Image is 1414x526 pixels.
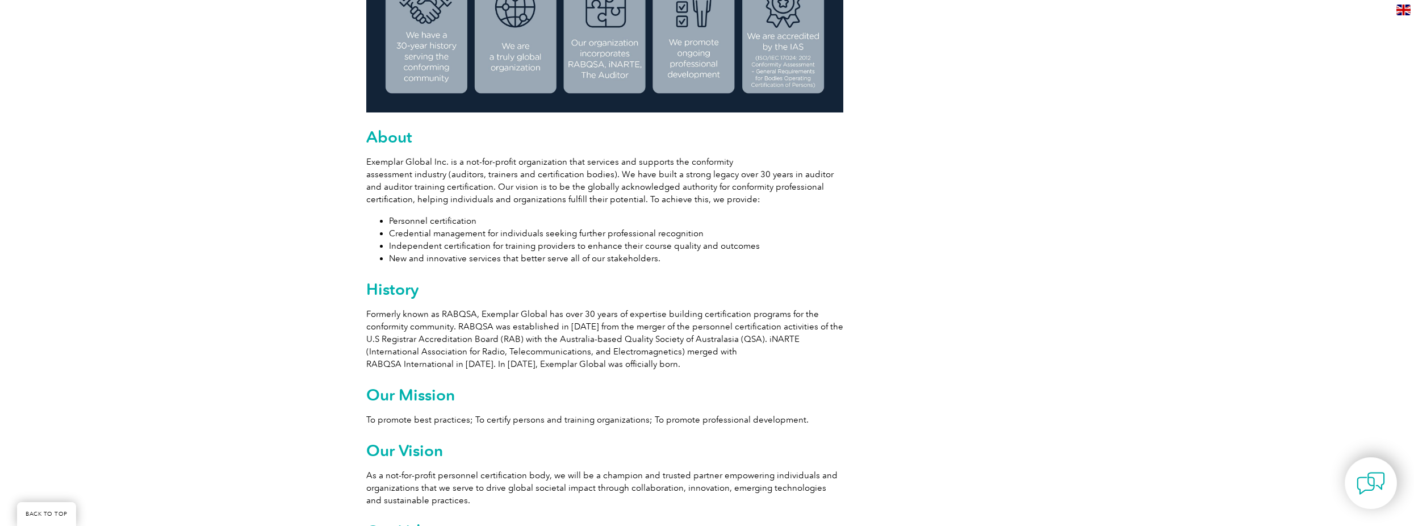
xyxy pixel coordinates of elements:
[366,414,843,426] p: To promote best practices; To certify persons and training organizations; To promote professional...
[17,502,76,526] a: BACK TO TOP
[366,386,843,404] h2: Our Mission
[389,252,843,265] li: New and innovative services that better serve all of our stakeholders.
[389,227,843,240] li: Credential management for individuals seeking further professional recognition
[366,156,843,206] p: Exemplar Global Inc. is a not-for-profit organization that services and supports the conformity a...
[366,308,843,370] p: Formerly known as RABQSA, Exemplar Global has over 30 years of expertise building certification p...
[366,128,843,146] h2: About
[366,280,843,298] h2: History
[1396,5,1411,15] img: en
[366,469,843,507] p: As a not-for-profit personnel certification body, we will be a champion and trusted partner empow...
[389,240,843,252] li: Independent certification for training providers to enhance their course quality and outcomes
[389,215,843,227] li: Personnel certification
[1357,469,1385,498] img: contact-chat.png
[366,441,443,460] b: Our Vision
